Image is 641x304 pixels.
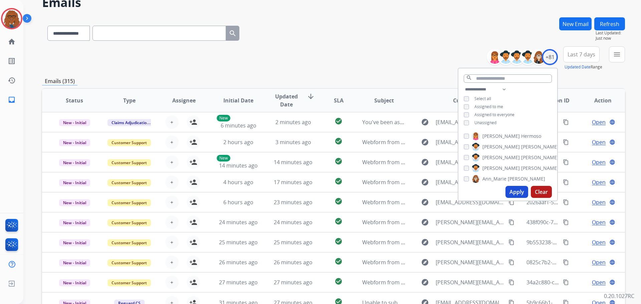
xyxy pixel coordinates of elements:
mat-icon: content_copy [508,279,514,285]
mat-icon: content_copy [563,219,569,225]
p: New [217,115,230,121]
mat-icon: search [229,29,237,37]
span: Last Updated: [596,30,625,36]
span: Open [592,138,606,146]
mat-icon: content_copy [563,279,569,285]
span: Customer [453,96,479,104]
button: + [165,256,179,269]
span: Claims Adjudication [108,119,153,126]
button: + [165,276,179,289]
span: [PERSON_NAME] [482,143,520,150]
mat-icon: person_add [189,198,197,206]
span: Unassigned [474,120,496,125]
span: Type [123,96,136,104]
span: 24 minutes ago [274,219,312,226]
span: 17 minutes ago [274,179,312,186]
span: Customer Support [108,199,151,206]
mat-icon: language [609,179,615,185]
mat-icon: language [609,119,615,125]
span: [EMAIL_ADDRESS][DOMAIN_NAME] [436,158,504,166]
mat-icon: content_copy [508,199,514,205]
span: Webform from [EMAIL_ADDRESS][DOMAIN_NAME] on [DATE] [362,219,513,226]
mat-icon: explore [421,218,429,226]
span: 4 hours ago [223,179,253,186]
span: Status [66,96,83,104]
button: + [165,196,179,209]
mat-icon: explore [421,158,429,166]
mat-icon: explore [421,178,429,186]
span: + [170,258,173,266]
span: New - Initial [59,199,90,206]
span: 9b553238-319d-4b31-9477-fa1b862554a4 [526,239,629,246]
span: [EMAIL_ADDRESS][DOMAIN_NAME] [436,198,504,206]
p: New [217,155,230,162]
mat-icon: language [609,159,615,165]
span: 3 minutes ago [275,138,311,146]
button: + [165,115,179,129]
mat-icon: menu [613,50,621,58]
mat-icon: explore [421,118,429,126]
button: + [165,176,179,189]
mat-icon: explore [421,198,429,206]
span: Initial Date [223,96,253,104]
button: New Email [559,17,592,30]
button: Refresh [594,17,625,30]
span: New - Initial [59,259,90,266]
span: New - Initial [59,219,90,226]
span: Open [592,218,606,226]
span: Updated Date [271,92,302,108]
span: 34a2c880-cb17-45d6-a82f-72d20c7076f3 [526,279,627,286]
span: Customer Support [108,219,151,226]
span: 27 minutes ago [219,279,258,286]
mat-icon: language [609,199,615,205]
mat-icon: check_circle [335,277,343,285]
span: [EMAIL_ADDRESS][DOMAIN_NAME] [436,138,504,146]
span: Open [592,158,606,166]
span: + [170,178,173,186]
span: [PERSON_NAME][EMAIL_ADDRESS][DOMAIN_NAME] [436,278,504,286]
span: [PERSON_NAME][EMAIL_ADDRESS][DOMAIN_NAME] [436,218,504,226]
span: [PERSON_NAME] [482,165,520,172]
span: [PERSON_NAME] [521,165,559,172]
mat-icon: person_add [189,278,197,286]
span: 0825c7b2-bbf5-4ce7-a5ca-40696a829675 [526,259,628,266]
span: New - Initial [59,179,90,186]
span: Webform from [EMAIL_ADDRESS][DOMAIN_NAME] on [DATE] [362,179,513,186]
span: SLA [334,96,344,104]
mat-icon: language [609,259,615,265]
th: Action [570,89,625,112]
span: Open [592,258,606,266]
span: Subject [374,96,394,104]
button: + [165,216,179,229]
mat-icon: search [466,75,472,81]
span: Open [592,178,606,186]
mat-icon: language [609,279,615,285]
mat-icon: check_circle [335,117,343,125]
span: + [170,278,173,286]
span: 25 minutes ago [219,239,258,246]
button: + [165,156,179,169]
mat-icon: content_copy [563,159,569,165]
mat-icon: explore [421,238,429,246]
span: Select all [474,96,491,101]
span: New - Initial [59,139,90,146]
span: [PERSON_NAME][EMAIL_ADDRESS][DOMAIN_NAME] [436,238,504,246]
span: 26 minutes ago [274,259,312,266]
mat-icon: language [609,219,615,225]
div: +81 [542,49,558,65]
span: + [170,198,173,206]
span: 27 minutes ago [274,279,312,286]
span: [PERSON_NAME] [521,143,559,150]
span: Webform from [EMAIL_ADDRESS][DOMAIN_NAME] on [DATE] [362,138,513,146]
span: [PERSON_NAME] [482,154,520,161]
button: + [165,236,179,249]
span: 6 minutes ago [221,122,256,129]
mat-icon: list_alt [8,57,16,65]
span: 14 minutes ago [219,162,258,169]
mat-icon: person_add [189,238,197,246]
span: [EMAIL_ADDRESS][DOMAIN_NAME] [436,178,504,186]
mat-icon: content_copy [508,259,514,265]
mat-icon: explore [421,278,429,286]
span: 2 hours ago [223,138,253,146]
span: [EMAIL_ADDRESS][DOMAIN_NAME] [436,118,504,126]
